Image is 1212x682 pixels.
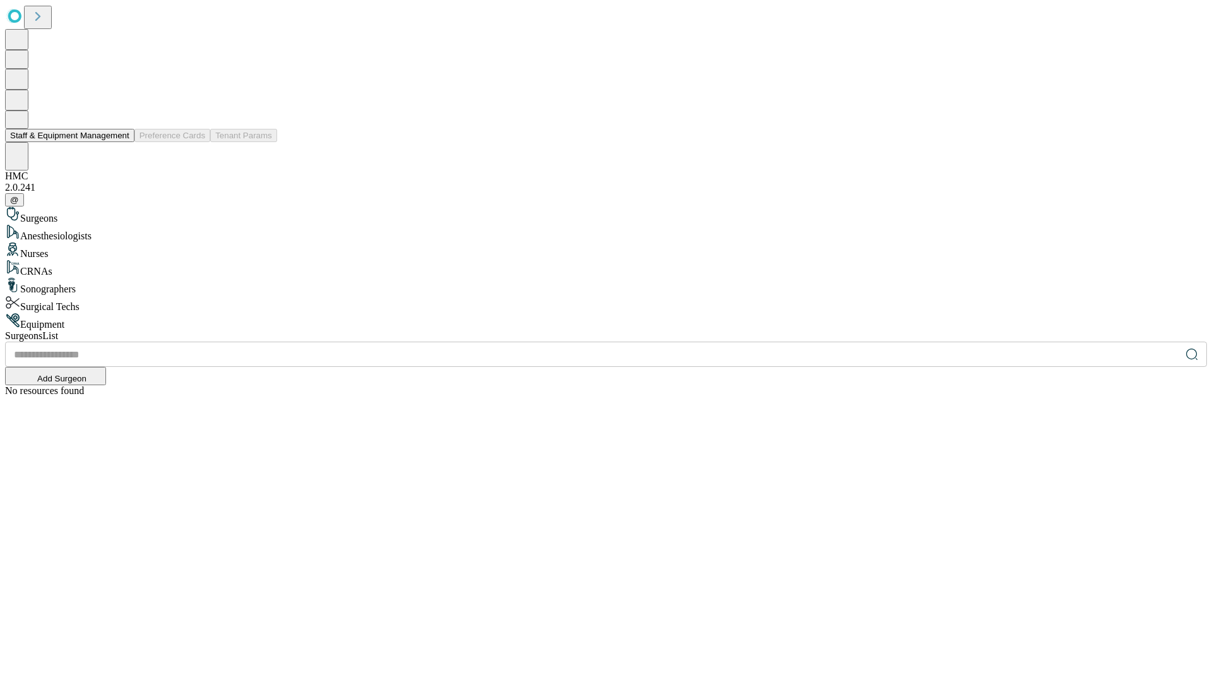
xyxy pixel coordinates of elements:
[5,129,134,142] button: Staff & Equipment Management
[5,277,1207,295] div: Sonographers
[5,385,1207,397] div: No resources found
[210,129,277,142] button: Tenant Params
[10,195,19,205] span: @
[5,182,1207,193] div: 2.0.241
[134,129,210,142] button: Preference Cards
[5,206,1207,224] div: Surgeons
[5,242,1207,260] div: Nurses
[5,367,106,385] button: Add Surgeon
[5,313,1207,330] div: Equipment
[5,295,1207,313] div: Surgical Techs
[5,224,1207,242] div: Anesthesiologists
[5,193,24,206] button: @
[5,170,1207,182] div: HMC
[5,260,1207,277] div: CRNAs
[5,330,1207,342] div: Surgeons List
[37,374,86,383] span: Add Surgeon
